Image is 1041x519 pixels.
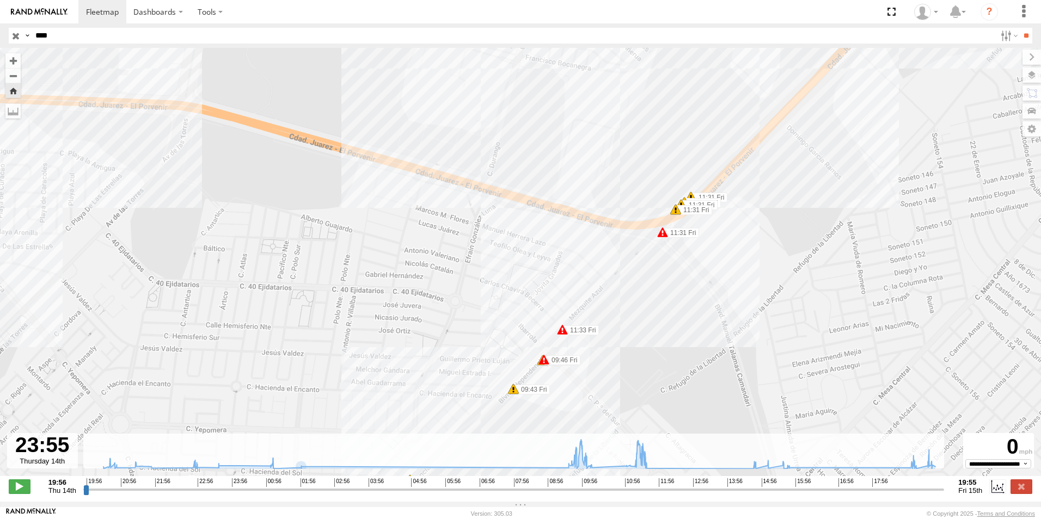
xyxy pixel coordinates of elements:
label: Measure [5,103,21,119]
label: 11:31 Fri [684,198,721,208]
button: Zoom Home [5,83,21,98]
button: Zoom out [5,68,21,83]
a: Visit our Website [6,508,56,519]
div: rob jurad [910,4,942,20]
span: 12:56 [693,478,708,487]
span: Thu 14th Aug 2025 [48,486,76,495]
label: Search Query [23,28,32,44]
label: 09:43 Fri [513,385,550,394]
strong: 19:55 [958,478,982,486]
img: rand-logo.svg [11,8,68,16]
label: Play/Stop [9,479,30,493]
span: 06:56 [480,478,495,487]
span: 09:56 [582,478,597,487]
strong: 19:56 [48,478,76,486]
label: Map Settings [1022,121,1041,137]
span: 22:56 [198,478,213,487]
span: 17:56 [872,478,887,487]
span: 11:56 [659,478,674,487]
span: 01:56 [301,478,316,487]
span: 05:56 [445,478,461,487]
label: 11:31 Fri [681,200,718,210]
span: 23:56 [232,478,247,487]
i: ? [981,3,998,21]
span: 15:56 [795,478,811,487]
span: Fri 15th Aug 2025 [958,486,982,495]
span: 13:56 [727,478,743,487]
span: 20:56 [121,478,136,487]
div: © Copyright 2025 - [927,510,1035,517]
span: 21:56 [155,478,170,487]
label: 11:34 Fri [410,475,446,485]
span: 02:56 [334,478,350,487]
label: 11:31 Fri [691,193,727,202]
div: 0 [965,435,1032,459]
span: 03:56 [369,478,384,487]
div: Version: 305.03 [471,510,512,517]
label: 11:31 Fri [663,228,699,238]
label: Close [1011,479,1032,493]
span: 16:56 [838,478,854,487]
span: 04:56 [411,478,426,487]
span: 07:56 [514,478,529,487]
label: Search Filter Options [996,28,1020,44]
label: 09:46 Fri [544,355,580,365]
label: 11:33 Fri [562,325,599,335]
span: 10:56 [625,478,640,487]
button: Zoom in [5,53,21,68]
span: 00:56 [266,478,281,487]
span: 08:56 [548,478,563,487]
span: 19:56 [87,478,102,487]
span: 14:56 [762,478,777,487]
a: Terms and Conditions [977,510,1035,517]
label: 11:31 Fri [676,205,712,215]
